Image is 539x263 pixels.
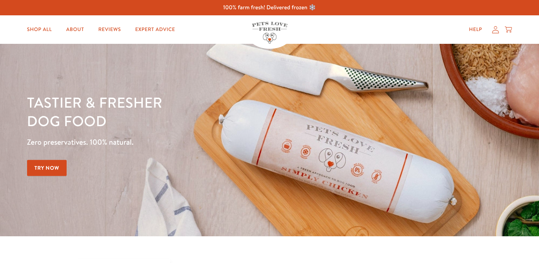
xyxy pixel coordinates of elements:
a: Try Now [27,160,67,176]
a: Help [463,22,488,37]
a: About [61,22,90,37]
a: Reviews [93,22,126,37]
h1: Tastier & fresher dog food [27,93,351,130]
a: Expert Advice [129,22,181,37]
a: Shop All [21,22,58,37]
p: Zero preservatives. 100% natural. [27,136,351,149]
img: Pets Love Fresh [252,22,287,43]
